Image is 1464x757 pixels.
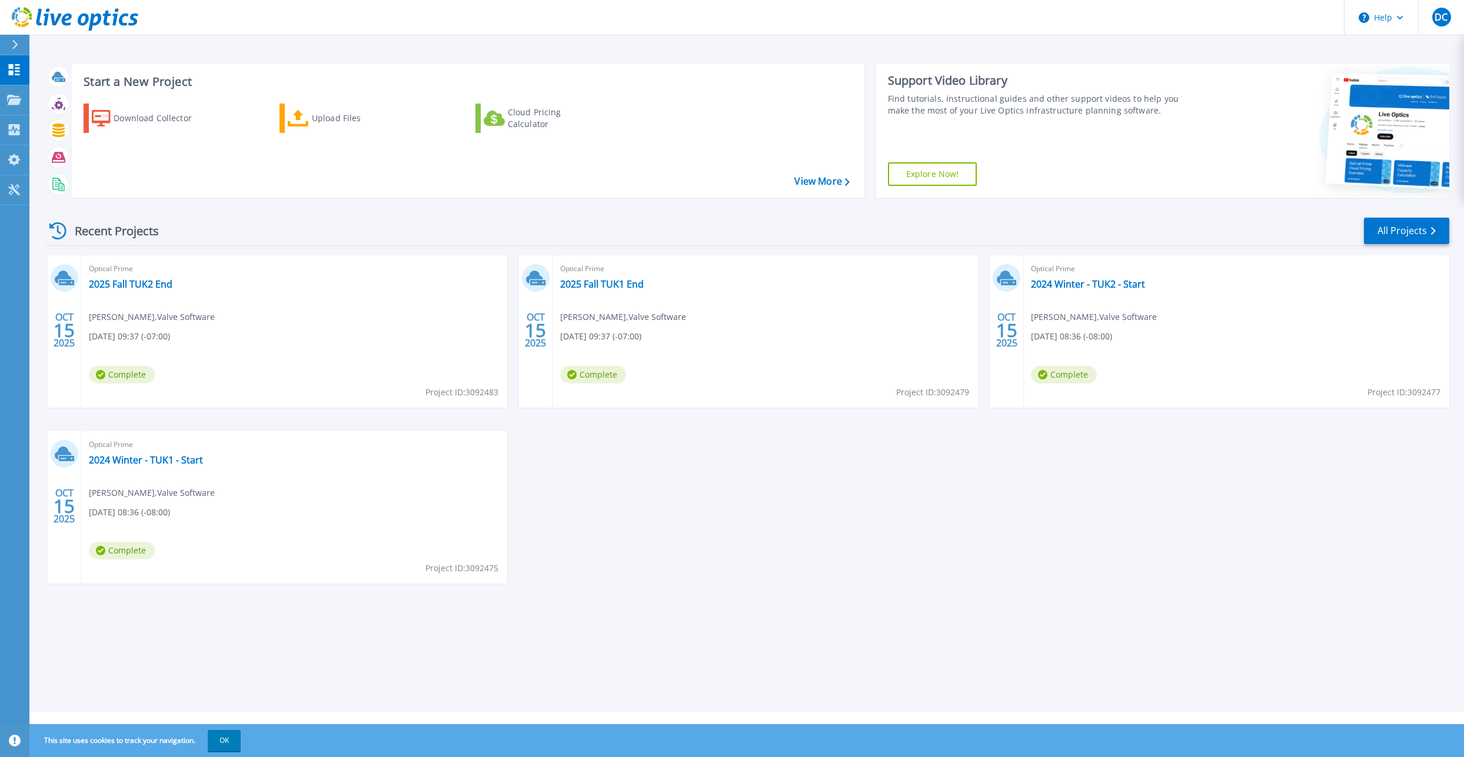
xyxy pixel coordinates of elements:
span: 15 [525,325,546,335]
span: Optical Prime [1031,262,1442,275]
a: 2024 Winter - TUK2 - Start [1031,278,1145,290]
a: 2025 Fall TUK2 End [89,278,172,290]
a: Download Collector [84,104,215,133]
a: View More [794,176,849,187]
span: 15 [54,325,75,335]
span: Optical Prime [89,438,500,451]
span: [PERSON_NAME] , Valve Software [89,311,215,324]
span: [DATE] 08:36 (-08:00) [89,506,170,519]
span: [DATE] 09:37 (-07:00) [560,330,641,343]
span: Complete [560,366,626,383]
div: Support Video Library [888,73,1184,88]
span: This site uses cookies to track your navigation. [32,730,241,751]
span: Complete [89,542,155,559]
span: Complete [1031,366,1097,383]
span: [PERSON_NAME] , Valve Software [560,311,686,324]
h3: Start a New Project [84,75,849,88]
span: Optical Prime [89,262,500,275]
span: 15 [54,501,75,511]
div: Recent Projects [45,216,175,245]
div: Find tutorials, instructional guides and other support videos to help you make the most of your L... [888,93,1184,116]
span: Optical Prime [560,262,971,275]
span: Project ID: 3092479 [896,386,969,399]
a: Explore Now! [888,162,977,186]
a: 2025 Fall TUK1 End [560,278,644,290]
span: 15 [996,325,1017,335]
a: Upload Files [280,104,411,133]
div: OCT 2025 [53,485,75,528]
span: [PERSON_NAME] , Valve Software [1031,311,1157,324]
div: OCT 2025 [524,309,547,352]
span: Project ID: 3092483 [425,386,498,399]
span: Project ID: 3092477 [1367,386,1440,399]
span: Complete [89,366,155,383]
a: Cloud Pricing Calculator [475,104,607,133]
a: 2024 Winter - TUK1 - Start [89,454,203,466]
div: Upload Files [312,106,406,130]
span: Project ID: 3092475 [425,562,498,575]
div: OCT 2025 [53,309,75,352]
a: All Projects [1364,218,1449,244]
button: OK [208,730,241,751]
div: Cloud Pricing Calculator [508,106,602,130]
span: [PERSON_NAME] , Valve Software [89,486,215,499]
div: OCT 2025 [996,309,1018,352]
span: [DATE] 08:36 (-08:00) [1031,330,1112,343]
div: Download Collector [114,106,208,130]
span: [DATE] 09:37 (-07:00) [89,330,170,343]
span: DC [1435,12,1448,22]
